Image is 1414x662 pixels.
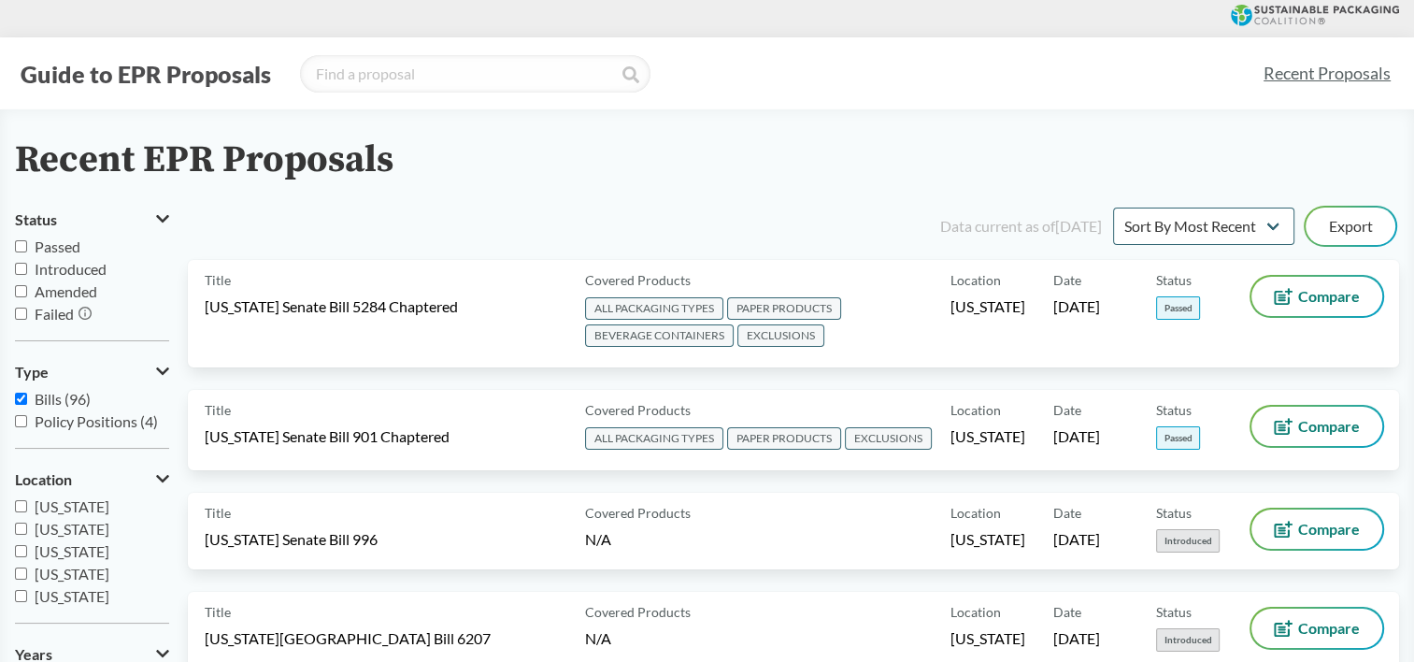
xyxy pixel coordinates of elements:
[585,503,691,523] span: Covered Products
[35,497,109,515] span: [US_STATE]
[35,305,74,323] span: Failed
[15,59,277,89] button: Guide to EPR Proposals
[950,503,1001,523] span: Location
[1298,621,1360,636] span: Compare
[585,602,691,622] span: Covered Products
[1306,208,1395,245] button: Export
[15,415,27,427] input: Policy Positions (4)
[35,390,91,408] span: Bills (96)
[205,270,231,290] span: Title
[950,270,1001,290] span: Location
[1053,628,1100,649] span: [DATE]
[1053,503,1081,523] span: Date
[1156,602,1192,622] span: Status
[1298,522,1360,537] span: Compare
[1053,296,1100,317] span: [DATE]
[15,240,27,252] input: Passed
[950,400,1001,420] span: Location
[35,565,109,583] span: [US_STATE]
[15,471,72,488] span: Location
[950,602,1001,622] span: Location
[585,324,734,347] span: BEVERAGE CONTAINERS
[35,520,109,538] span: [US_STATE]
[35,237,80,255] span: Passed
[1156,503,1192,523] span: Status
[35,412,158,430] span: Policy Positions (4)
[15,308,27,320] input: Failed
[585,530,611,548] span: N/A
[1251,609,1382,648] button: Compare
[1251,277,1382,316] button: Compare
[727,297,841,320] span: PAPER PRODUCTS
[205,628,491,649] span: [US_STATE][GEOGRAPHIC_DATA] Bill 6207
[15,500,27,512] input: [US_STATE]
[15,590,27,602] input: [US_STATE]
[205,296,458,317] span: [US_STATE] Senate Bill 5284 Chaptered
[585,629,611,647] span: N/A
[15,364,49,381] span: Type
[15,464,169,496] button: Location
[35,542,109,560] span: [US_STATE]
[1255,52,1399,94] a: Recent Proposals
[15,523,27,535] input: [US_STATE]
[300,55,650,93] input: Find a proposal
[205,529,378,550] span: [US_STATE] Senate Bill 996
[585,427,723,450] span: ALL PACKAGING TYPES
[1251,510,1382,549] button: Compare
[1298,289,1360,304] span: Compare
[1156,426,1200,450] span: Passed
[15,545,27,557] input: [US_STATE]
[845,427,932,450] span: EXCLUSIONS
[205,503,231,523] span: Title
[950,628,1025,649] span: [US_STATE]
[585,400,691,420] span: Covered Products
[1053,602,1081,622] span: Date
[1156,400,1192,420] span: Status
[15,285,27,297] input: Amended
[940,215,1102,237] div: Data current as of [DATE]
[1251,407,1382,446] button: Compare
[585,270,691,290] span: Covered Products
[15,204,169,236] button: Status
[15,356,169,388] button: Type
[205,426,450,447] span: [US_STATE] Senate Bill 901 Chaptered
[205,400,231,420] span: Title
[35,587,109,605] span: [US_STATE]
[950,426,1025,447] span: [US_STATE]
[15,263,27,275] input: Introduced
[15,211,57,228] span: Status
[1298,419,1360,434] span: Compare
[35,282,97,300] span: Amended
[15,568,27,580] input: [US_STATE]
[15,393,27,405] input: Bills (96)
[950,296,1025,317] span: [US_STATE]
[15,139,393,181] h2: Recent EPR Proposals
[1053,270,1081,290] span: Date
[1156,529,1220,553] span: Introduced
[1156,628,1220,652] span: Introduced
[1053,529,1100,550] span: [DATE]
[950,529,1025,550] span: [US_STATE]
[727,427,841,450] span: PAPER PRODUCTS
[1156,270,1192,290] span: Status
[737,324,824,347] span: EXCLUSIONS
[35,260,107,278] span: Introduced
[1156,296,1200,320] span: Passed
[1053,426,1100,447] span: [DATE]
[585,297,723,320] span: ALL PACKAGING TYPES
[1053,400,1081,420] span: Date
[205,602,231,622] span: Title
